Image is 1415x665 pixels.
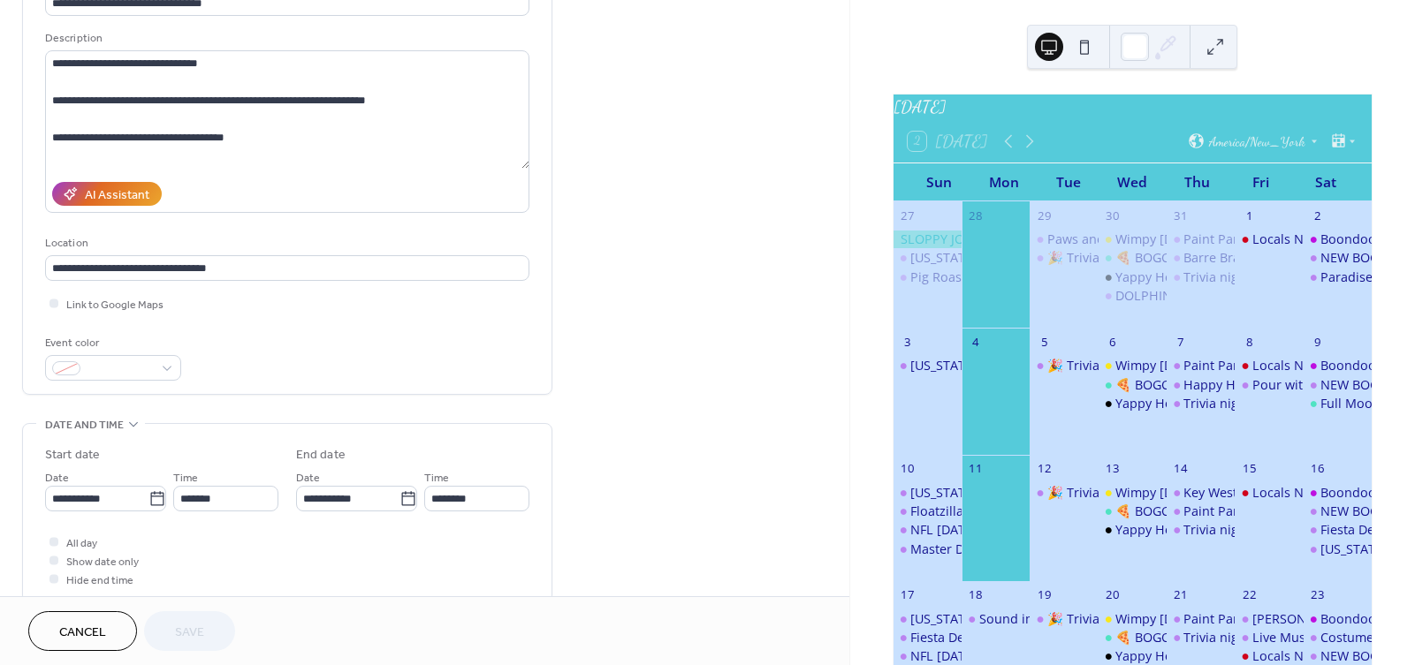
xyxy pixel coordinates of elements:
div: [US_STATE] Keys Farmers Market [910,610,1106,628]
div: Mon [971,163,1036,201]
div: 11 [968,461,984,477]
div: Fiesta De Langosta. [910,629,1026,646]
div: 🎉 Trivia Night Alert! 🎉 [1030,484,1098,502]
div: Trivia night at Hog Heaven [1167,521,1235,539]
div: NEW BOGO Sundays at Crooked Palm Cabana! [1304,647,1372,665]
div: Tue [1036,163,1100,201]
div: 20 [1105,587,1121,603]
span: Link to Google Maps [66,296,164,314]
div: Trivia night at [GEOGRAPHIC_DATA] [1183,629,1395,646]
div: Pour with a Purpose [1252,376,1375,394]
div: 30 [1105,208,1121,223]
a: Cancel [28,611,137,651]
div: Pour with a Purpose [1235,376,1303,394]
div: 2 [1310,208,1326,223]
div: Yappy Hour! 🐾🍹 at [PERSON_NAME] Big Chill [1115,268,1396,286]
div: Sat [1293,163,1358,201]
div: NEW BOGO Sundays at Crooked Palm Cabana! [1304,503,1372,520]
div: Wimpy Wednesday at M.E.A.T. Eatery & Taproom. [1099,357,1167,374]
div: 29 [1036,208,1052,223]
div: Florida Keys Children's Shelter 40th Anniversary Fundraiser Celebration [1304,540,1372,558]
div: 19 [1036,587,1052,603]
div: Pig Roast [894,268,962,286]
div: 🎉 Trivia Night Alert! 🎉 [1030,610,1098,628]
div: Event color [45,334,178,352]
div: 1 [1241,208,1257,223]
div: 10 [900,461,916,477]
div: Full Moon Fundraiser Party for the Good Health Clinic! 🌊🎶 [1304,395,1372,412]
div: Florida Keys Farmers Market [894,610,962,628]
div: Key West 2nd Annual Rum Fest [1167,484,1235,502]
div: Sound immersion relaxation and meditation class with Kris Friedman! [962,610,1030,628]
div: Paint Party at Hog Heaven [1167,503,1235,520]
div: 7 [1173,335,1189,351]
div: Boondocks Air Market [1304,610,1372,628]
div: Paint Party at [GEOGRAPHIC_DATA] [1183,357,1393,374]
div: 🍕 BOGO Pizza Wednesdays at Crooked Palm Cabana🍕 [1099,503,1167,520]
div: 23 [1310,587,1326,603]
span: America/New_York [1209,135,1305,147]
div: Fiesta De Langosta. [1304,521,1372,539]
div: Paint Party at Hog Heaven [1167,357,1235,374]
div: Floatzilla 2025 [910,503,995,520]
span: Cancel [59,623,106,642]
div: Paint Party at [GEOGRAPHIC_DATA] [1183,610,1393,628]
div: 🎉 Trivia Night Alert! 🎉 [1047,610,1191,628]
div: Florida Keys Farmers Market [894,357,962,374]
div: DOLPHIN SUNSET CELEBRATION [1099,287,1167,305]
div: Trivia night at Hog Heaven [1167,629,1235,646]
div: 🎉 Trivia Night Alert! 🎉 [1047,249,1191,267]
span: Show date only [66,553,139,571]
div: 16 [1310,461,1326,477]
div: End date [296,446,346,465]
div: 🎉 Trivia Night Alert! 🎉 [1047,484,1191,502]
div: Wimpy Wednesday at M.E.A.T. Eatery & Taproom. [1099,610,1167,628]
span: Time [424,469,449,487]
div: Boondocks Air Market [1304,484,1372,502]
div: Locals Night at Jimmy Johnson’s Big Chill [1235,484,1303,502]
div: 28 [968,208,984,223]
div: Pig Roast [910,268,966,286]
div: Wimpy [DATE] at M.E.A.T. Eatery & Taproom. [1115,230,1381,248]
div: Paint Party at Hog Heaven [1167,230,1235,248]
div: [US_STATE] Keys Farmers Market [910,249,1106,267]
div: 18 [968,587,984,603]
div: Wed [1100,163,1165,201]
div: 31 [1173,208,1189,223]
div: 🎉 Trivia Night Alert! 🎉 [1030,249,1098,267]
div: 9 [1310,335,1326,351]
div: Trivia night at Hog Heaven [1167,395,1235,412]
div: 27 [900,208,916,223]
div: Locals Night at Jimmy Johnson’s Big Chill [1235,230,1303,248]
div: Yappy Hour! 🐾🍹 at Jimmy Johnson's Big Chill [1099,395,1167,412]
div: Boondocks Air Market [1304,230,1372,248]
div: 15 [1241,461,1257,477]
div: Paint Party at [GEOGRAPHIC_DATA] [1183,503,1393,520]
div: 14 [1173,461,1189,477]
div: Florida Keys Farmers Market [894,249,962,267]
span: Date [45,469,69,487]
div: Fri [1229,163,1293,201]
div: Floatzilla 2025 [894,503,962,520]
div: 6 [1105,335,1121,351]
div: 🎉 Trivia Night Alert! 🎉 [1047,357,1191,374]
div: Wimpy [DATE] at M.E.A.T. Eatery & Taproom. [1115,610,1381,628]
div: Paws and Petals a BloomingBenefit For The Pups [1047,230,1340,248]
div: Location [45,234,526,253]
div: 22 [1241,587,1257,603]
div: NEW BOGO Sundays at Crooked Palm Cabana! [1304,249,1372,267]
span: Time [173,469,198,487]
div: Paradise Sip and Paint with Kelly 🌴 to Benefit Women With Paws [1304,268,1372,286]
div: Wimpy Wednesday at M.E.A.T. Eatery & Taproom. [1099,484,1167,502]
div: [US_STATE] Keys Farmers Market [910,484,1106,502]
span: Hide end time [66,571,133,590]
div: Sound immersion relaxation and meditation class with [PERSON_NAME]! [979,610,1415,628]
div: 5 [1036,335,1052,351]
div: Fiesta De Langosta. [894,629,962,646]
div: Yappy Hour! 🐾🍹 at Jimmy Johnson's Big Chill [1099,521,1167,539]
div: [DATE] [894,94,1372,120]
div: 🍕 BOGO Pizza Wednesdays at Crooked Palm Cabana🍕 [1099,249,1167,267]
div: Sun [908,163,972,201]
div: 🍕 BOGO Pizza Wednesdays at Crooked Palm Cabana🍕 [1099,629,1167,646]
div: Costume Swap & Sale @ The Greeen House "Mothership" [1304,629,1372,646]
